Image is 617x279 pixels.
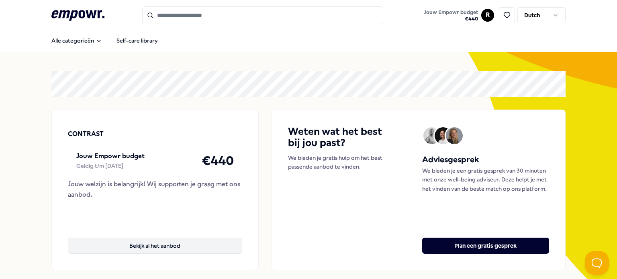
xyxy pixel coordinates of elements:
[68,225,242,254] a: Bekijk al het aanbod
[142,6,383,24] input: Search for products, categories or subcategories
[68,238,242,254] button: Bekijk al het aanbod
[424,16,478,22] span: € 440
[435,127,452,144] img: Avatar
[288,153,390,171] p: We bieden je gratis hulp om het best passende aanbod te vinden.
[422,153,549,166] h5: Adviesgesprek
[110,33,164,49] a: Self-care library
[288,126,390,149] h4: Weten wat het best bij jou past?
[76,151,145,161] p: Jouw Empowr budget
[422,238,549,254] button: Plan een gratis gesprek
[68,129,104,139] p: CONTRAST
[424,9,478,16] span: Jouw Empowr budget
[481,9,494,22] button: R
[585,251,609,275] iframe: Help Scout Beacon - Open
[202,151,234,171] h4: € 440
[422,166,549,193] p: We bieden je een gratis gesprek van 30 minuten met onze well-being adviseur. Deze helpt je met he...
[422,8,480,24] button: Jouw Empowr budget€440
[421,7,481,24] a: Jouw Empowr budget€440
[45,33,164,49] nav: Main
[423,127,440,144] img: Avatar
[446,127,463,144] img: Avatar
[68,179,242,200] div: Jouw welzijn is belangrijk! Wij supporten je graag met ons aanbod.
[76,161,145,170] div: Geldig t/m [DATE]
[45,33,108,49] button: Alle categorieën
